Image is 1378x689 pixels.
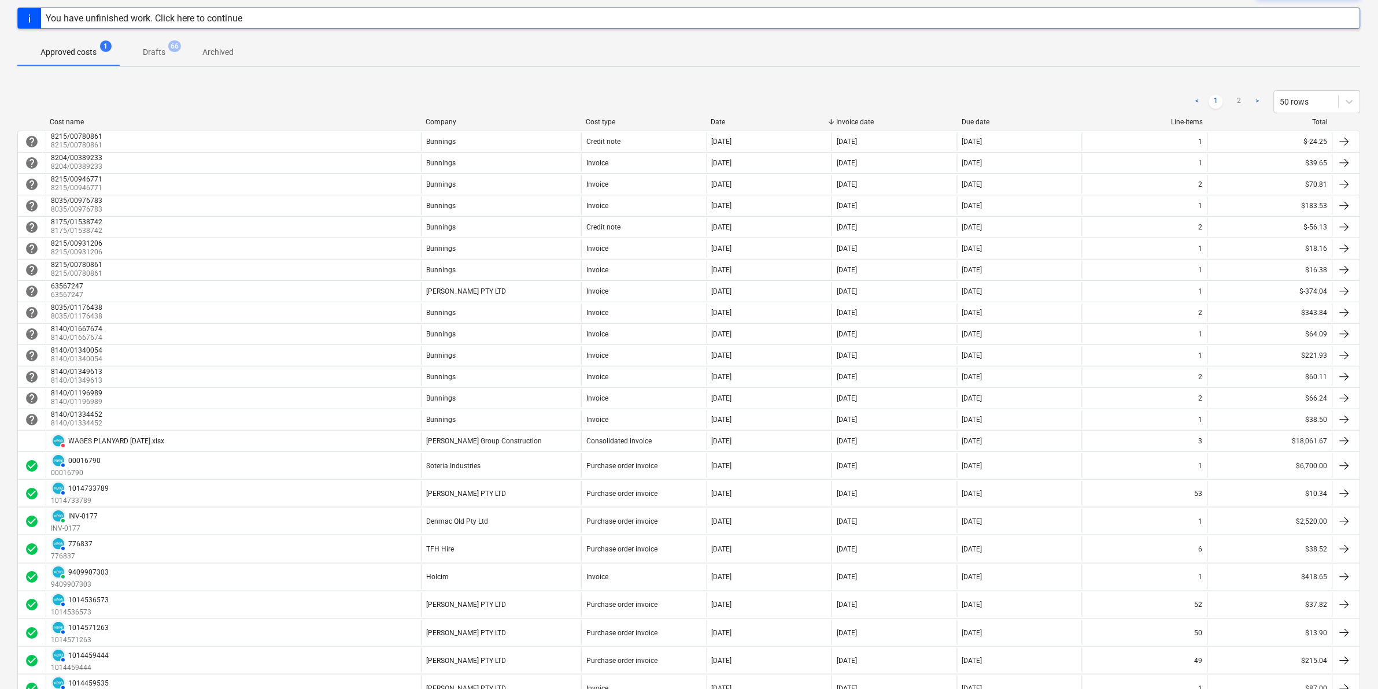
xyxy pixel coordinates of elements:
div: Holcim [426,573,449,581]
div: Company [426,118,577,126]
div: Invoice [586,287,608,295]
div: [DATE] [837,601,857,609]
div: [DATE] [837,223,857,231]
div: 53 [1195,490,1203,498]
div: 1014733789 [68,484,109,492]
div: Purchase order invoice [586,629,657,637]
div: 49 [1195,657,1203,665]
div: [DATE] [712,373,732,381]
p: INV-0177 [51,524,98,534]
div: 00016790 [68,457,101,465]
div: [DATE] [962,266,982,274]
div: [DATE] [712,202,732,210]
div: Date [711,118,827,126]
div: [DATE] [837,351,857,360]
span: 1 [100,40,112,52]
div: Invoice [586,309,608,317]
div: 8175/01538742 [51,218,102,226]
div: Bunnings [426,245,456,253]
div: [DATE] [837,657,857,665]
div: Invoice is waiting for an approval [25,220,39,234]
img: xero.svg [53,594,64,606]
div: Due date [962,118,1078,126]
div: 2 [1199,180,1203,188]
div: Invoice is waiting for an approval [25,306,39,320]
div: Bunnings [426,416,456,424]
div: [DATE] [962,159,982,167]
div: Invoice [586,351,608,360]
img: xero.svg [53,538,64,550]
div: 8140/01334452 [51,410,102,418]
p: 8215/00780861 [51,269,105,279]
div: Line-items [1087,118,1203,126]
div: Purchase order invoice [586,462,657,470]
div: [DATE] [712,245,732,253]
div: $39.65 [1207,154,1332,172]
div: Total [1212,118,1328,126]
div: Invoice has been synced with Xero and its status is currently DELETED [51,434,66,449]
div: Purchase order invoice [586,517,657,525]
div: [DATE] [712,545,732,553]
p: 776837 [51,551,93,561]
div: [DATE] [962,490,982,498]
div: Invoice has been synced with Xero and its status is currently AUTHORISED [51,592,66,607]
div: $70.81 [1207,175,1332,194]
div: 9409907303 [68,568,109,576]
div: [DATE] [962,517,982,525]
div: [DATE] [962,309,982,317]
div: Invoice was approved [25,654,39,668]
div: [DATE] [712,437,732,445]
div: [DATE] [837,266,857,274]
div: 8215/00946771 [51,175,102,183]
div: INV-0177 [68,512,98,520]
div: [DATE] [837,138,857,146]
span: check_circle [25,654,39,668]
div: [DATE] [962,462,982,470]
div: [DATE] [837,245,857,253]
div: 1 [1199,330,1203,338]
div: $343.84 [1207,303,1332,322]
div: 8140/01340054 [51,346,102,354]
div: 8215/00931206 [51,239,102,247]
span: help [25,135,39,149]
p: 00016790 [51,468,101,478]
div: Invoice has been synced with Xero and its status is currently AUTHORISED [51,453,66,468]
div: Bunnings [426,373,456,381]
div: Invoice [586,416,608,424]
div: Purchase order invoice [586,545,657,553]
div: [DATE] [712,223,732,231]
div: [DATE] [837,437,857,445]
div: 8204/00389233 [51,154,102,162]
div: 1 [1199,159,1203,167]
div: $60.11 [1207,368,1332,386]
p: 8215/00780861 [51,140,105,150]
div: 1014459444 [68,651,109,660]
div: [DATE] [712,180,732,188]
span: check_circle [25,459,39,473]
div: $-24.25 [1207,132,1332,151]
a: Page 2 [1232,95,1246,109]
span: check_circle [25,570,39,584]
div: Bunnings [426,309,456,317]
div: 2 [1199,223,1203,231]
div: Cost name [50,118,416,126]
div: Invoice is waiting for an approval [25,284,39,298]
div: [DATE] [837,545,857,553]
span: help [25,306,39,320]
span: help [25,199,39,213]
div: [DATE] [837,287,857,295]
div: [DATE] [962,437,982,445]
div: Bunnings [426,394,456,402]
p: Drafts [143,46,165,58]
div: $418.65 [1207,565,1332,590]
div: 8215/00780861 [51,132,102,140]
p: 8140/01340054 [51,354,105,364]
div: [DATE] [712,266,732,274]
div: Invoice is waiting for an approval [25,370,39,384]
p: 8140/01196989 [51,397,105,407]
div: [DATE] [712,309,732,317]
div: [DATE] [712,394,732,402]
div: Invoice [586,394,608,402]
div: Bunnings [426,266,456,274]
div: [PERSON_NAME] PTY LTD [426,629,506,637]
